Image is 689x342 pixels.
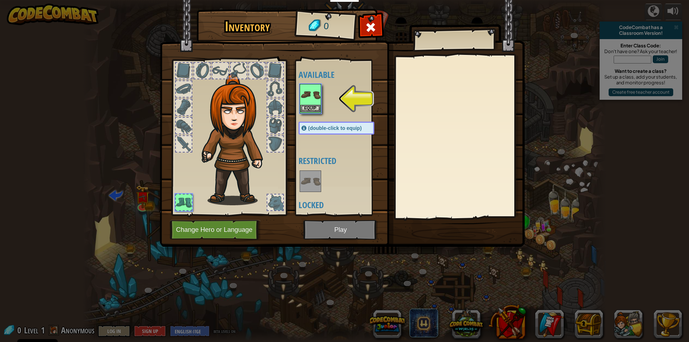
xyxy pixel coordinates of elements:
[300,105,320,112] button: Equip
[299,156,389,165] h4: Restricted
[300,171,320,191] img: portrait.png
[300,85,320,105] img: portrait.png
[299,200,389,210] h4: Locked
[323,20,329,33] span: 0
[202,19,293,34] h1: Inventory
[299,70,389,79] h4: Available
[170,220,261,240] button: Change Hero or Language
[198,73,276,205] img: hair_f2.png
[308,125,362,131] span: (double-click to equip)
